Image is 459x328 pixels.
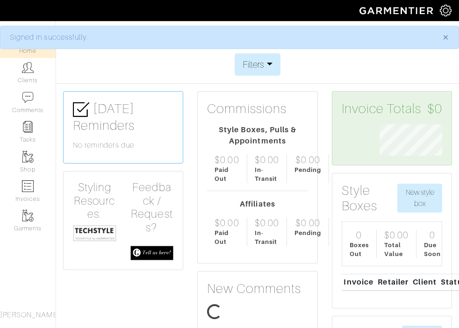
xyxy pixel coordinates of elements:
[73,141,173,150] h6: No reminders due
[430,229,435,241] div: 0
[255,228,279,246] div: In-Transit
[424,241,441,258] div: Due Soon
[207,281,308,297] h3: New Comments
[294,228,321,237] div: Pending
[442,31,449,43] span: ×
[73,225,116,241] img: techstyle-93310999766a10050dc78ceb7f971a75838126fd19372ce40ba20cdf6a89b94b.png
[255,217,279,228] div: $0.00
[342,274,376,291] th: Invoice
[356,229,362,241] div: 0
[130,246,174,260] img: feedback_requests-3821251ac2bd56c73c230f3229a5b25d6eb027adea667894f41107c140538ee0.png
[384,229,409,241] div: $0.00
[22,180,34,192] img: orders-icon-0abe47150d42831381b5fb84f609e132dff9fe21cb692f30cb5eec754e2cba89.png
[215,154,239,165] div: $0.00
[207,101,287,117] h3: Commissions
[342,183,398,214] h3: Style Boxes
[255,154,279,165] div: $0.00
[397,184,442,213] button: New style box
[215,228,239,246] div: Paid Out
[295,154,320,165] div: $0.00
[207,124,308,147] div: Style Boxes, Pulls & Appointments
[376,274,411,291] th: Retailer
[10,32,429,43] div: Signed in successfully.
[294,165,321,174] div: Pending
[73,181,116,221] h4: Styling Resources:
[22,92,34,103] img: comment-icon-a0a6a9ef722e966f86d9cbdc48e553b5cf19dbc54f86b18d962a5391bc8f6eb6.png
[22,62,34,73] img: clients-icon-6bae9207a08558b7cb47a8932f037763ab4055f8c8b6bfacd5dc20c3e0201464.png
[22,210,34,221] img: garments-icon-b7da505a4dc4fd61783c78ac3ca0ef83fa9d6f193b1c9dc38574b1d14d53ca28.png
[411,274,439,291] th: Client
[235,53,280,76] button: Filters
[22,151,34,163] img: garments-icon-b7da505a4dc4fd61783c78ac3ca0ef83fa9d6f193b1c9dc38574b1d14d53ca28.png
[130,181,174,235] h4: Feedback / Requests?
[427,101,442,117] span: $0
[255,165,279,183] div: In-Transit
[73,101,173,134] h3: [DATE] Reminders
[350,241,369,258] div: Boxes Out
[342,101,442,117] h3: Invoice Totals
[73,101,89,118] img: check-box-icon-36a4915ff3ba2bd8f6e4f29bc755bb66becd62c870f447fc0dd1365fcfddab58.png
[440,5,452,16] img: gear-icon-white-bd11855cb880d31180b6d7d6211b90ccbf57a29d726f0c71d8c61bd08dd39cc2.png
[207,199,308,210] div: Affiliates
[215,217,239,228] div: $0.00
[384,241,409,258] div: Total Value
[355,2,440,19] img: garmentier-logo-header-white-b43fb05a5012e4ada735d5af1a66efaba907eab6374d6393d1fbf88cb4ef424d.png
[215,165,239,183] div: Paid Out
[295,217,320,228] div: $0.00
[22,121,34,133] img: reminder-icon-8004d30b9f0a5d33ae49ab947aed9ed385cf756f9e5892f1edd6e32f2345188e.png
